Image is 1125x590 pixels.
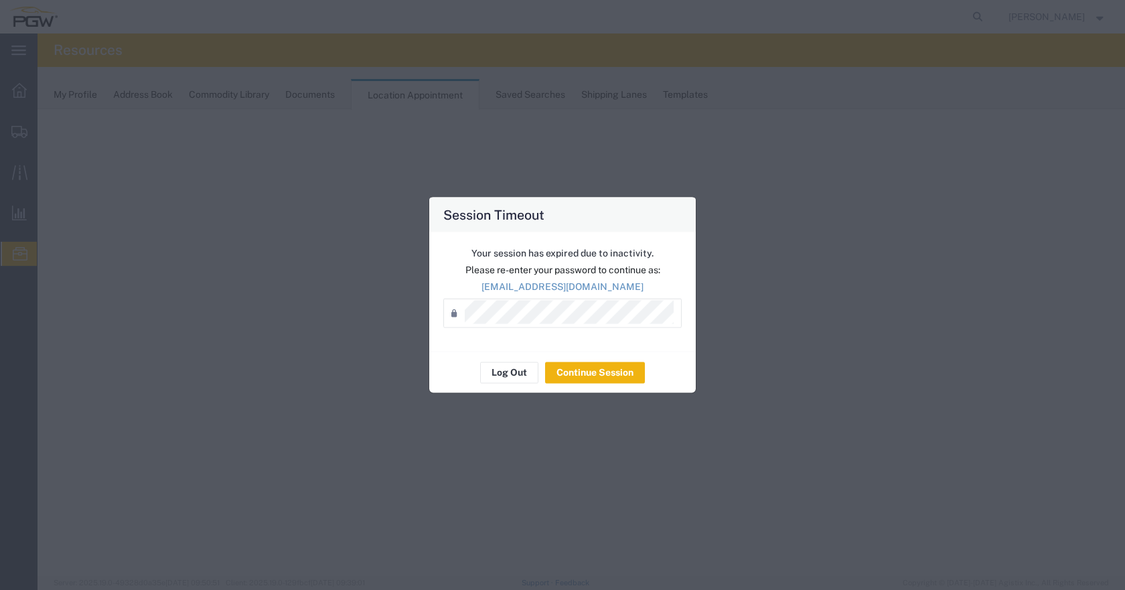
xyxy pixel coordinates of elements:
[443,204,544,224] h4: Session Timeout
[443,263,682,277] p: Please re-enter your password to continue as:
[443,246,682,260] p: Your session has expired due to inactivity.
[443,279,682,293] p: [EMAIL_ADDRESS][DOMAIN_NAME]
[480,362,538,383] button: Log Out
[545,362,645,383] button: Continue Session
